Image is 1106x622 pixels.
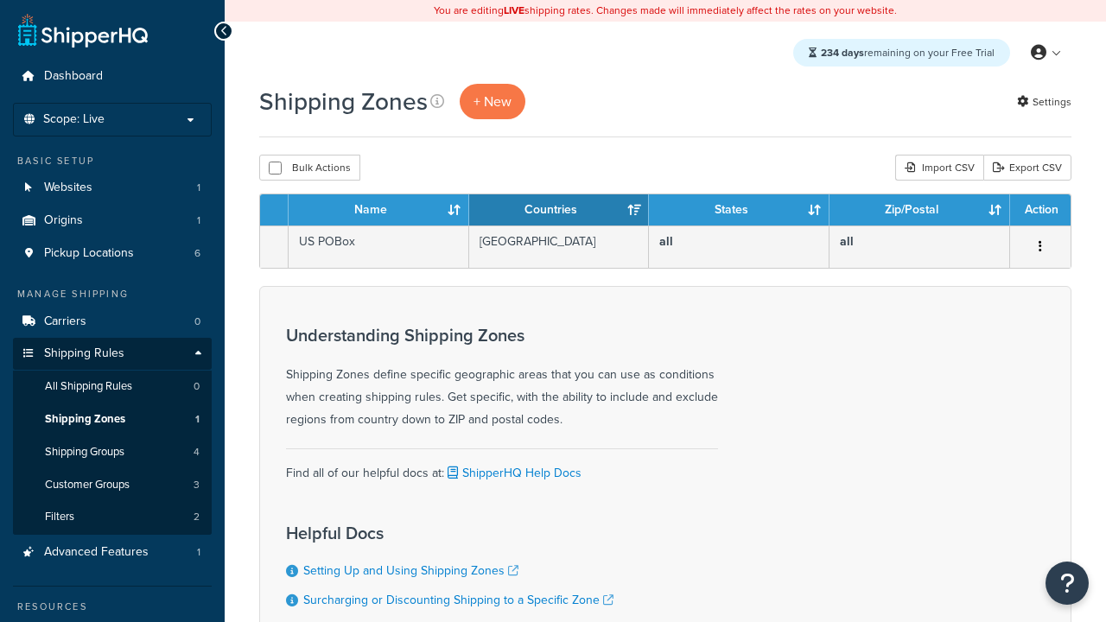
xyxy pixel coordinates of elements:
[44,346,124,361] span: Shipping Rules
[983,155,1071,181] a: Export CSV
[194,478,200,492] span: 3
[44,246,134,261] span: Pickup Locations
[474,92,512,111] span: + New
[13,501,212,533] a: Filters 2
[840,232,854,251] b: all
[13,172,212,204] a: Websites 1
[13,469,212,501] li: Customer Groups
[13,154,212,168] div: Basic Setup
[44,69,103,84] span: Dashboard
[195,412,200,427] span: 1
[13,338,212,535] li: Shipping Rules
[469,194,650,225] th: Countries: activate to sort column ascending
[13,469,212,501] a: Customer Groups 3
[45,445,124,460] span: Shipping Groups
[649,194,829,225] th: States: activate to sort column ascending
[13,403,212,435] li: Shipping Zones
[18,13,148,48] a: ShipperHQ Home
[13,306,212,338] a: Carriers 0
[259,155,360,181] button: Bulk Actions
[197,181,200,195] span: 1
[13,238,212,270] a: Pickup Locations 6
[821,45,864,60] strong: 234 days
[45,510,74,524] span: Filters
[829,194,1010,225] th: Zip/Postal: activate to sort column ascending
[45,478,130,492] span: Customer Groups
[1010,194,1071,225] th: Action
[194,445,200,460] span: 4
[197,545,200,560] span: 1
[13,306,212,338] li: Carriers
[194,314,200,329] span: 0
[44,545,149,560] span: Advanced Features
[194,246,200,261] span: 6
[1017,90,1071,114] a: Settings
[13,238,212,270] li: Pickup Locations
[13,371,212,403] a: All Shipping Rules 0
[44,213,83,228] span: Origins
[286,448,718,485] div: Find all of our helpful docs at:
[194,379,200,394] span: 0
[460,84,525,119] a: + New
[286,326,718,345] h3: Understanding Shipping Zones
[44,314,86,329] span: Carriers
[895,155,983,181] div: Import CSV
[13,60,212,92] a: Dashboard
[289,194,469,225] th: Name: activate to sort column ascending
[13,338,212,370] a: Shipping Rules
[13,205,212,237] li: Origins
[45,412,125,427] span: Shipping Zones
[13,501,212,533] li: Filters
[259,85,428,118] h1: Shipping Zones
[13,436,212,468] a: Shipping Groups 4
[197,213,200,228] span: 1
[659,232,673,251] b: all
[194,510,200,524] span: 2
[469,225,650,268] td: [GEOGRAPHIC_DATA]
[303,591,613,609] a: Surcharging or Discounting Shipping to a Specific Zone
[13,600,212,614] div: Resources
[289,225,469,268] td: US POBox
[44,181,92,195] span: Websites
[43,112,105,127] span: Scope: Live
[13,536,212,568] li: Advanced Features
[13,403,212,435] a: Shipping Zones 1
[286,524,613,543] h3: Helpful Docs
[13,436,212,468] li: Shipping Groups
[303,562,518,580] a: Setting Up and Using Shipping Zones
[13,172,212,204] li: Websites
[13,287,212,301] div: Manage Shipping
[444,464,582,482] a: ShipperHQ Help Docs
[286,326,718,431] div: Shipping Zones define specific geographic areas that you can use as conditions when creating ship...
[793,39,1010,67] div: remaining on your Free Trial
[45,379,132,394] span: All Shipping Rules
[1046,562,1089,605] button: Open Resource Center
[13,536,212,568] a: Advanced Features 1
[504,3,524,18] b: LIVE
[13,371,212,403] li: All Shipping Rules
[13,205,212,237] a: Origins 1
